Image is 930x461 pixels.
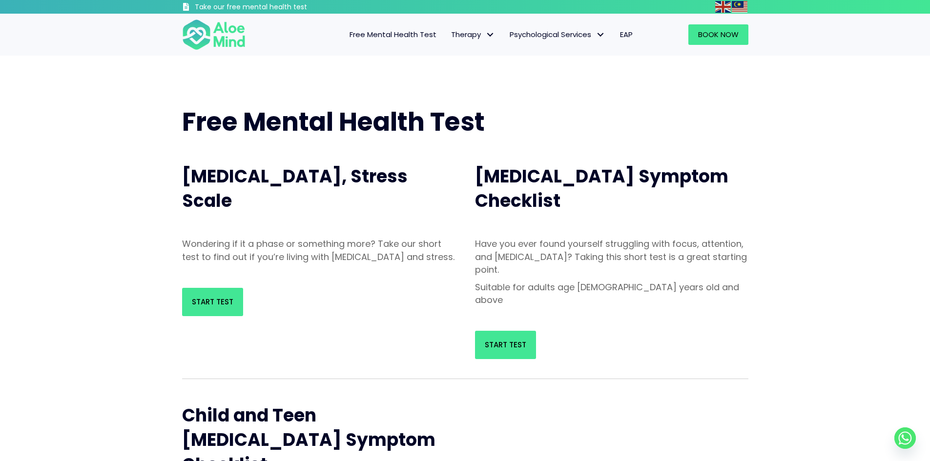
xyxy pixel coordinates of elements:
[192,297,233,307] span: Start Test
[444,24,502,45] a: TherapyTherapy: submenu
[182,19,246,51] img: Aloe mind Logo
[502,24,613,45] a: Psychological ServicesPsychological Services: submenu
[475,281,748,306] p: Suitable for adults age [DEMOGRAPHIC_DATA] years old and above
[894,427,916,449] a: Whatsapp
[688,24,748,45] a: Book Now
[451,29,495,40] span: Therapy
[475,331,536,359] a: Start Test
[732,1,748,12] a: Malay
[715,1,731,13] img: en
[732,1,747,13] img: ms
[182,2,359,14] a: Take our free mental health test
[620,29,633,40] span: EAP
[258,24,640,45] nav: Menu
[483,28,497,42] span: Therapy: submenu
[350,29,436,40] span: Free Mental Health Test
[475,238,748,276] p: Have you ever found yourself struggling with focus, attention, and [MEDICAL_DATA]? Taking this sh...
[594,28,608,42] span: Psychological Services: submenu
[613,24,640,45] a: EAP
[182,238,455,263] p: Wondering if it a phase or something more? Take our short test to find out if you’re living with ...
[510,29,605,40] span: Psychological Services
[342,24,444,45] a: Free Mental Health Test
[475,164,728,213] span: [MEDICAL_DATA] Symptom Checklist
[182,104,485,140] span: Free Mental Health Test
[182,288,243,316] a: Start Test
[182,164,408,213] span: [MEDICAL_DATA], Stress Scale
[485,340,526,350] span: Start Test
[698,29,739,40] span: Book Now
[715,1,732,12] a: English
[195,2,359,12] h3: Take our free mental health test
